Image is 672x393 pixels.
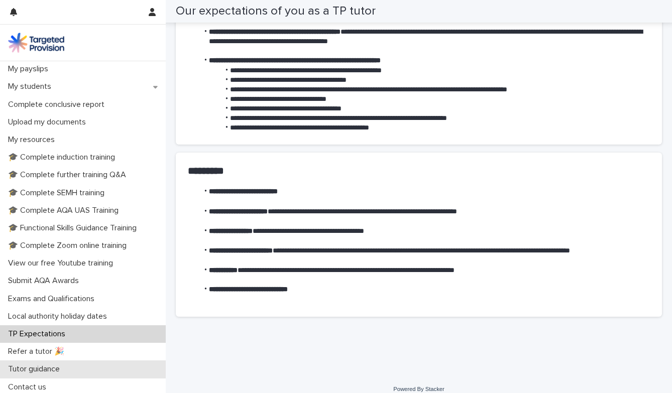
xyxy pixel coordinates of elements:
p: Exams and Qualifications [4,294,102,304]
a: Powered By Stacker [393,386,444,392]
p: 🎓 Functional Skills Guidance Training [4,223,145,233]
p: 🎓 Complete SEMH training [4,188,113,198]
p: Submit AQA Awards [4,276,87,286]
p: 🎓 Complete Zoom online training [4,241,135,250]
p: Tutor guidance [4,364,68,374]
p: Local authority holiday dates [4,312,115,321]
p: My resources [4,135,63,145]
p: 🎓 Complete AQA UAS Training [4,206,127,215]
h2: Our expectations of you as a TP tutor [176,4,376,19]
p: Complete conclusive report [4,100,113,109]
p: Contact us [4,382,54,392]
p: TP Expectations [4,329,73,339]
p: My students [4,82,59,91]
p: My payslips [4,64,56,74]
p: 🎓 Complete further training Q&A [4,170,134,180]
p: 🎓 Complete induction training [4,153,123,162]
img: M5nRWzHhSzIhMunXDL62 [8,33,64,53]
p: Refer a tutor 🎉 [4,347,72,356]
p: View our free Youtube training [4,258,121,268]
p: Upload my documents [4,117,94,127]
